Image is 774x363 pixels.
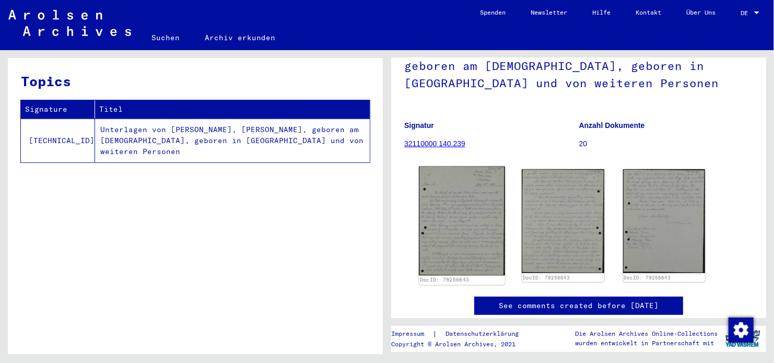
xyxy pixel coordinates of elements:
a: DocID: 79256643 [624,275,671,280]
td: Unterlagen von [PERSON_NAME], [PERSON_NAME], geboren am [DEMOGRAPHIC_DATA], geboren in [GEOGRAPHI... [95,119,370,162]
img: yv_logo.png [723,325,763,352]
a: Impressum [391,329,432,339]
a: DocID: 79256643 [523,275,570,280]
a: Archiv erkunden [193,25,288,50]
div: Zustimmung ändern [728,317,753,342]
p: wurden entwickelt in Partnerschaft mit [575,338,718,348]
img: Zustimmung ändern [729,318,754,343]
p: Die Arolsen Archives Online-Collections [575,329,718,338]
a: Suchen [139,25,193,50]
img: Arolsen_neg.svg [8,10,131,36]
h1: Unterlagen von [PERSON_NAME], [PERSON_NAME], geboren am [DEMOGRAPHIC_DATA], geboren in [GEOGRAPHI... [404,25,753,105]
p: Copyright © Arolsen Archives, 2021 [391,339,531,349]
div: | [391,329,531,339]
img: 002.jpg [522,169,604,273]
a: DocID: 79256643 [420,277,470,283]
span: DE [741,9,752,17]
p: 20 [579,138,754,149]
th: Titel [95,100,370,119]
a: 32110000 140.239 [404,139,465,148]
th: Signature [21,100,95,119]
a: See comments created before [DATE] [499,300,659,311]
td: [TECHNICAL_ID] [21,119,95,162]
a: Datenschutzerklärung [437,329,531,339]
img: 001.jpg [419,167,505,276]
h3: Topics [21,71,369,91]
b: Signatur [404,121,434,130]
b: Anzahl Dokumente [579,121,645,130]
img: 003.jpg [623,169,705,273]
